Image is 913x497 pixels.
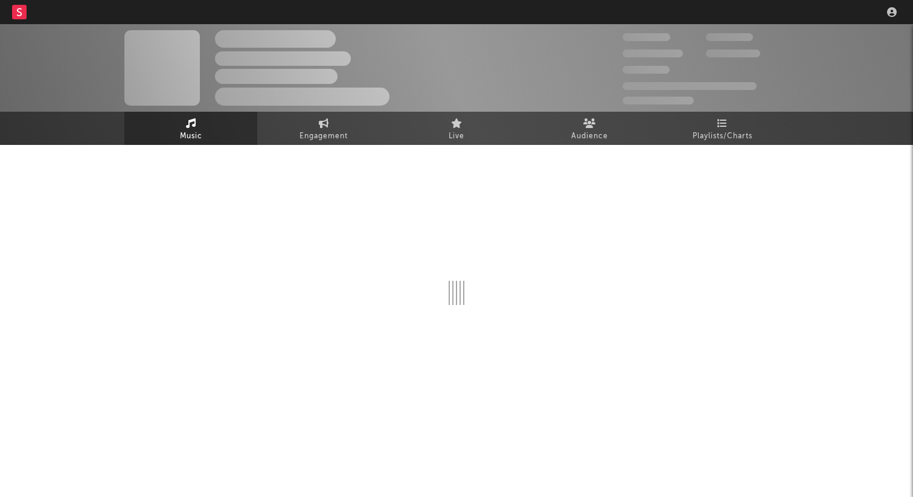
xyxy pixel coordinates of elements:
[693,129,752,144] span: Playlists/Charts
[180,129,202,144] span: Music
[390,112,523,145] a: Live
[623,82,757,90] span: 50 000 000 Monthly Listeners
[623,66,670,74] span: 100 000
[623,50,683,57] span: 50 000 000
[300,129,348,144] span: Engagement
[449,129,464,144] span: Live
[571,129,608,144] span: Audience
[656,112,789,145] a: Playlists/Charts
[523,112,656,145] a: Audience
[706,50,760,57] span: 1 000 000
[623,33,670,41] span: 300 000
[257,112,390,145] a: Engagement
[706,33,753,41] span: 100 000
[623,97,694,104] span: Jump Score: 85.0
[124,112,257,145] a: Music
